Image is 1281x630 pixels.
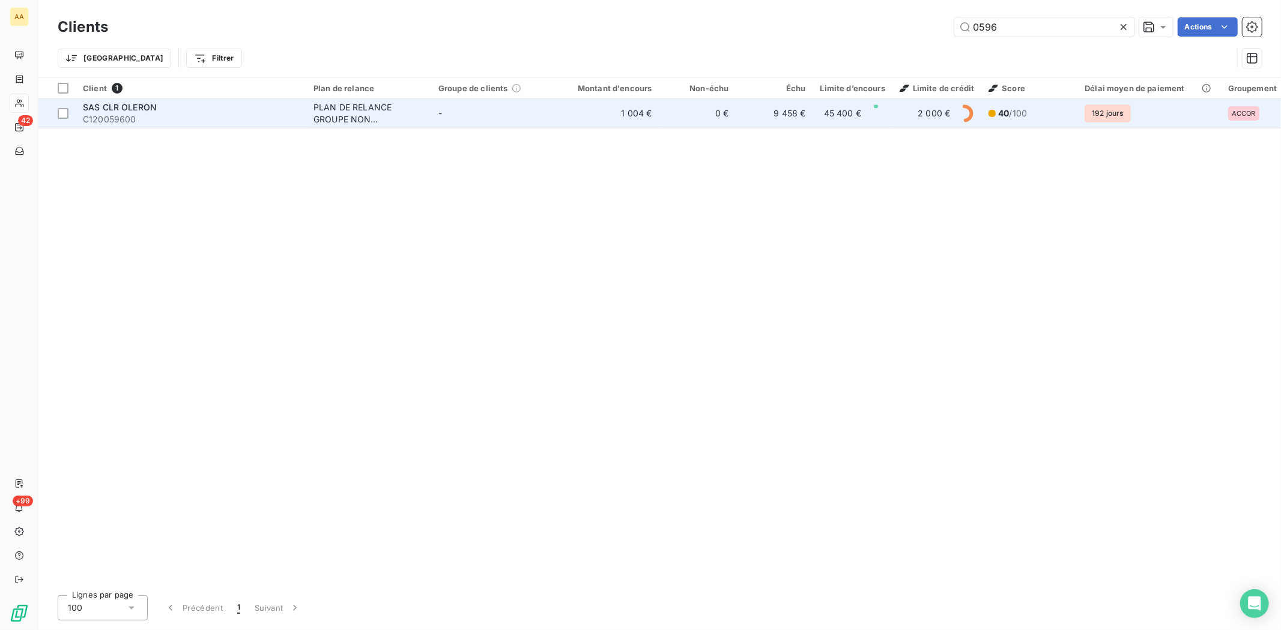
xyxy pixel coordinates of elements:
span: Score [989,83,1025,93]
button: Précédent [157,595,230,620]
div: PLAN DE RELANCE GROUPE NON AUTOMATIQUE [313,101,424,125]
span: Limite de crédit [900,83,974,93]
span: +99 [13,496,33,506]
div: AA [10,7,29,26]
div: Limite d’encours [820,83,885,93]
span: - [438,108,442,118]
button: Actions [1178,17,1238,37]
span: C120059600 [83,113,299,125]
span: 1 [112,83,123,94]
span: 40 [998,108,1009,118]
div: Non-échu [667,83,729,93]
span: ACCOR [1232,110,1256,117]
div: Plan de relance [313,83,424,93]
h3: Clients [58,16,108,38]
button: [GEOGRAPHIC_DATA] [58,49,171,68]
span: Groupe de clients [438,83,508,93]
span: 1 [237,602,240,614]
button: Suivant [247,595,308,620]
span: 192 jours [1085,104,1130,122]
span: 42 [18,115,33,126]
td: 0 € [659,99,736,128]
span: 2 000 € [918,107,950,119]
span: /100 [998,107,1027,119]
span: 45 400 € [824,107,861,119]
span: 100 [68,602,82,614]
div: Délai moyen de paiement [1085,83,1213,93]
div: Échu [743,83,806,93]
span: Client [83,83,107,93]
span: SAS CLR OLERON [83,102,157,112]
button: 1 [230,595,247,620]
button: Filtrer [186,49,241,68]
div: Open Intercom Messenger [1240,589,1269,618]
div: Montant d'encours [563,83,652,93]
input: Rechercher [954,17,1134,37]
img: Logo LeanPay [10,604,29,623]
td: 9 458 € [736,99,813,128]
td: 1 004 € [556,99,659,128]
